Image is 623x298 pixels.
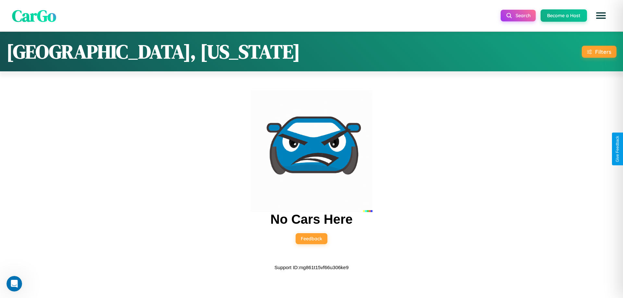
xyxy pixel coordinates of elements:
iframe: Intercom live chat [6,276,22,292]
span: CarGo [12,4,56,27]
button: Become a Host [541,9,587,22]
button: Feedback [296,233,327,244]
div: Filters [595,48,611,55]
button: Search [501,10,536,21]
h2: No Cars Here [270,212,352,227]
button: Filters [582,46,617,58]
span: Search [516,13,531,18]
div: Give Feedback [615,136,620,162]
h1: [GEOGRAPHIC_DATA], [US_STATE] [6,38,300,65]
p: Support ID: mg861t15vf66u306ke9 [275,263,349,272]
button: Open menu [592,6,610,25]
img: car [250,90,373,212]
